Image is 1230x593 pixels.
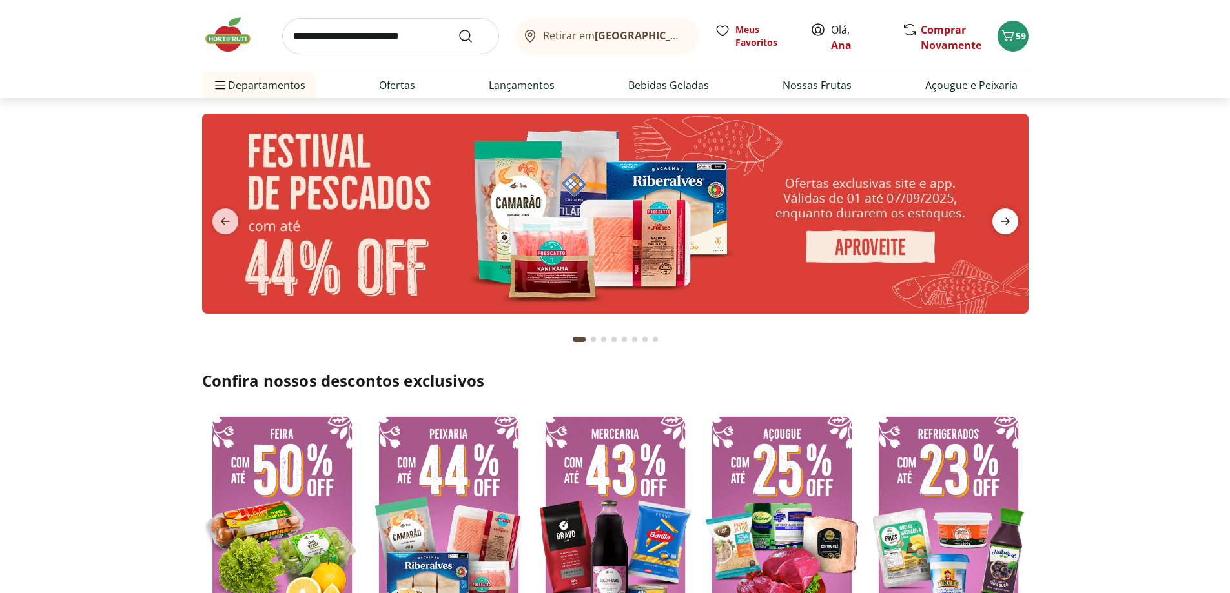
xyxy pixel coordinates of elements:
button: Submit Search [458,28,489,44]
button: Retirar em[GEOGRAPHIC_DATA]/[GEOGRAPHIC_DATA] [515,18,699,54]
button: Go to page 7 from fs-carousel [640,324,650,355]
a: Ana [831,38,852,52]
input: search [282,18,499,54]
button: Current page from fs-carousel [570,324,588,355]
button: Go to page 4 from fs-carousel [609,324,619,355]
button: Menu [212,70,228,101]
button: next [982,208,1029,234]
span: Olá, [831,22,888,53]
b: [GEOGRAPHIC_DATA]/[GEOGRAPHIC_DATA] [595,28,812,43]
a: Ofertas [379,77,415,93]
img: Hortifruti [202,15,267,54]
button: Carrinho [998,21,1029,52]
button: Go to page 8 from fs-carousel [650,324,661,355]
span: 59 [1016,30,1026,42]
img: pescados [202,114,1029,314]
a: Comprar Novamente [921,23,981,52]
button: Go to page 6 from fs-carousel [630,324,640,355]
span: Departamentos [212,70,305,101]
a: Nossas Frutas [783,77,852,93]
a: Bebidas Geladas [628,77,709,93]
span: Retirar em [543,30,686,41]
a: Meus Favoritos [715,23,795,49]
span: Meus Favoritos [735,23,795,49]
h2: Confira nossos descontos exclusivos [202,370,1029,391]
button: Go to page 5 from fs-carousel [619,324,630,355]
a: Lançamentos [489,77,555,93]
button: Go to page 2 from fs-carousel [588,324,599,355]
button: Go to page 3 from fs-carousel [599,324,609,355]
a: Açougue e Peixaria [925,77,1018,93]
button: previous [202,208,249,234]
